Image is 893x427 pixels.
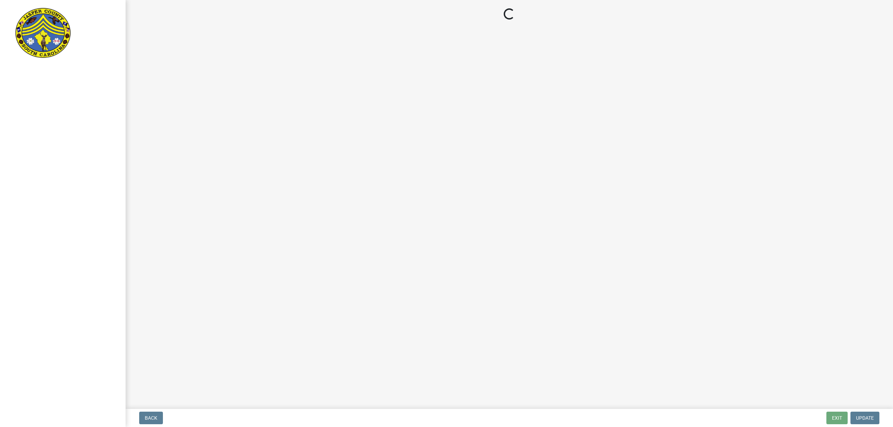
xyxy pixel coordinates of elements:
span: Back [145,415,157,421]
button: Back [139,412,163,424]
img: Jasper County, South Carolina [14,7,72,60]
button: Update [850,412,879,424]
span: Update [856,415,874,421]
button: Exit [826,412,848,424]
